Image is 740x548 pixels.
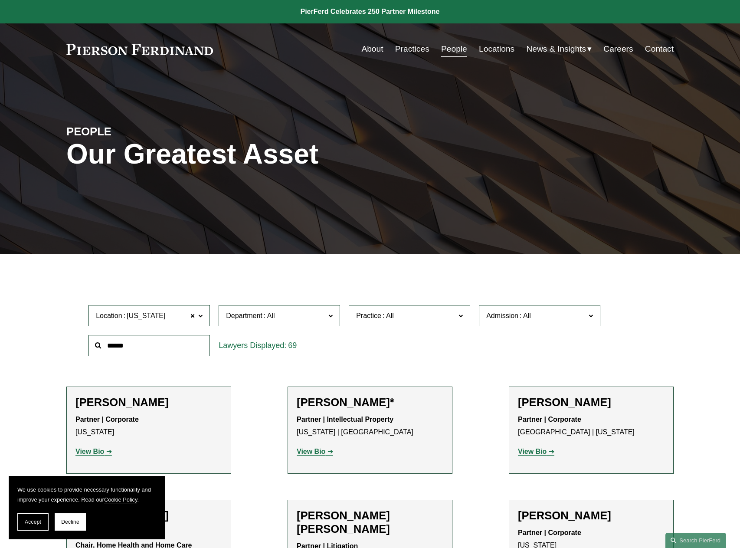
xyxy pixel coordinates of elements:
a: Search this site [665,533,726,548]
a: People [441,41,467,57]
h1: Our Greatest Asset [66,138,471,170]
span: 69 [288,341,297,350]
strong: View Bio [75,448,104,455]
span: Accept [25,519,41,525]
button: Decline [55,513,86,531]
a: Contact [645,41,674,57]
h2: [PERSON_NAME] [518,509,665,522]
a: folder dropdown [526,41,592,57]
a: View Bio [518,448,554,455]
p: [US_STATE] [75,413,222,439]
h4: PEOPLE [66,125,218,138]
p: [US_STATE] | [GEOGRAPHIC_DATA] [297,413,443,439]
strong: Partner | Corporate [518,416,581,423]
span: Location [96,312,122,319]
p: [GEOGRAPHIC_DATA] | [US_STATE] [518,413,665,439]
span: Decline [61,519,79,525]
span: Practice [356,312,381,319]
p: We use cookies to provide necessary functionality and improve your experience. Read our . [17,485,156,505]
h2: [PERSON_NAME] [518,396,665,409]
a: View Bio [75,448,112,455]
strong: Partner | Corporate [75,416,139,423]
strong: Partner | Corporate [518,529,581,536]
strong: View Bio [297,448,325,455]
strong: Partner | Intellectual Property [297,416,393,423]
a: View Bio [297,448,333,455]
span: Department [226,312,262,319]
section: Cookie banner [9,476,165,539]
h2: [PERSON_NAME] [PERSON_NAME] [297,509,443,536]
a: Locations [479,41,514,57]
span: [US_STATE] [127,310,165,322]
a: About [361,41,383,57]
a: Practices [395,41,429,57]
h2: [PERSON_NAME] [75,396,222,409]
h2: [PERSON_NAME]* [297,396,443,409]
strong: View Bio [518,448,547,455]
span: Admission [486,312,518,319]
button: Accept [17,513,49,531]
a: Careers [603,41,633,57]
a: Cookie Policy [104,496,138,503]
span: News & Insights [526,42,586,57]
